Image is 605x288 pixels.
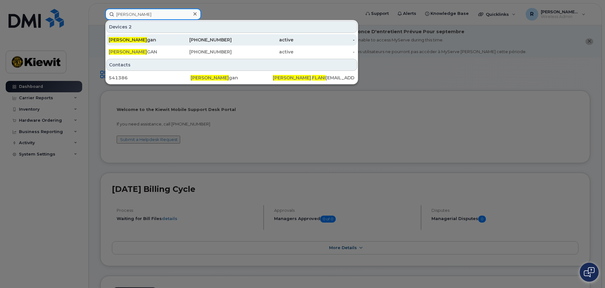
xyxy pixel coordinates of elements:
span: FLANI [312,75,326,81]
img: Open chat [584,267,595,277]
div: Contacts [106,59,357,71]
div: 541386 [109,75,191,81]
div: gan [191,75,272,81]
span: [PERSON_NAME] [109,49,147,55]
a: 541386[PERSON_NAME]gan[PERSON_NAME].FLANI[EMAIL_ADDRESS][PERSON_NAME][DOMAIN_NAME] [106,72,357,83]
span: [PERSON_NAME] [273,75,311,81]
div: Devices [106,21,357,33]
span: 2 [129,24,132,30]
span: [PERSON_NAME] [109,37,147,43]
div: - [293,37,355,43]
a: [PERSON_NAME]GAN[PHONE_NUMBER]active- [106,46,357,58]
a: [PERSON_NAME]gan[PHONE_NUMBER]active- [106,34,357,46]
div: GAN [109,49,170,55]
div: gan [109,37,170,43]
div: active [232,49,293,55]
div: - [293,49,355,55]
div: [PHONE_NUMBER] [170,49,232,55]
span: [PERSON_NAME] [191,75,229,81]
div: [PHONE_NUMBER] [170,37,232,43]
div: active [232,37,293,43]
div: . [EMAIL_ADDRESS][PERSON_NAME][DOMAIN_NAME] [273,75,355,81]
